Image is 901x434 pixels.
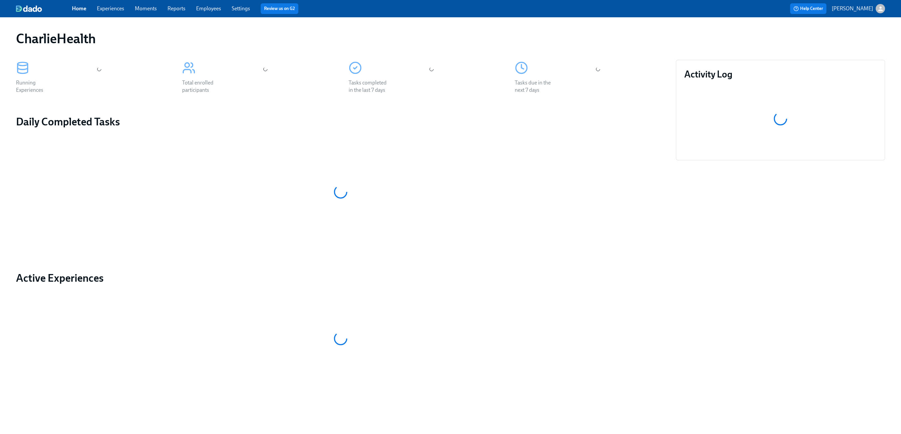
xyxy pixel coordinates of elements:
[16,31,96,47] h1: CharlieHealth
[196,5,221,12] a: Employees
[261,3,298,14] button: Review us on G2
[793,5,823,12] span: Help Center
[135,5,157,12] a: Moments
[832,5,873,12] p: [PERSON_NAME]
[16,271,665,285] a: Active Experiences
[16,115,665,128] h2: Daily Completed Tasks
[72,5,86,12] a: Home
[515,79,557,94] div: Tasks due in the next 7 days
[264,5,295,12] a: Review us on G2
[16,79,59,94] div: Running Experiences
[97,5,124,12] a: Experiences
[790,3,826,14] button: Help Center
[349,79,391,94] div: Tasks completed in the last 7 days
[684,68,877,80] h3: Activity Log
[832,4,885,13] button: [PERSON_NAME]
[232,5,250,12] a: Settings
[16,5,72,12] a: dado
[16,5,42,12] img: dado
[167,5,185,12] a: Reports
[182,79,225,94] div: Total enrolled participants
